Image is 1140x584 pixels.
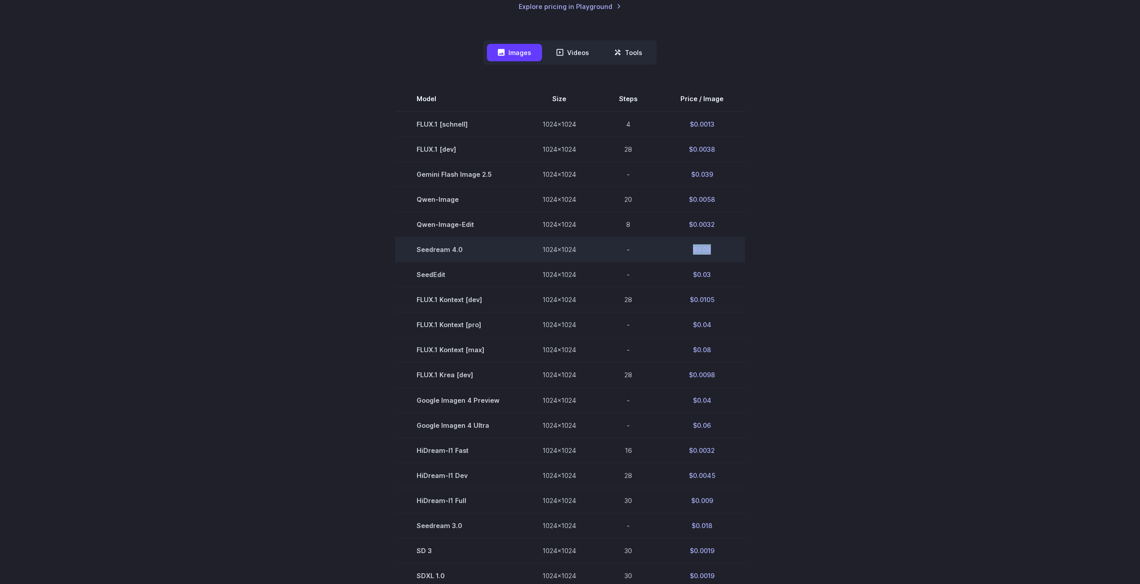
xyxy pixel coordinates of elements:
[659,86,745,111] th: Price / Image
[659,538,745,563] td: $0.0019
[521,237,598,262] td: 1024x1024
[598,538,659,563] td: 30
[395,187,521,212] td: Qwen-Image
[521,438,598,463] td: 1024x1024
[598,287,659,312] td: 28
[598,337,659,362] td: -
[659,312,745,337] td: $0.04
[521,212,598,237] td: 1024x1024
[395,337,521,362] td: FLUX.1 Kontext [max]
[395,137,521,162] td: FLUX.1 [dev]
[598,212,659,237] td: 8
[598,137,659,162] td: 28
[598,513,659,538] td: -
[598,413,659,438] td: -
[521,413,598,438] td: 1024x1024
[521,463,598,488] td: 1024x1024
[395,287,521,312] td: FLUX.1 Kontext [dev]
[598,262,659,287] td: -
[598,187,659,212] td: 20
[659,287,745,312] td: $0.0105
[598,438,659,463] td: 16
[521,287,598,312] td: 1024x1024
[659,488,745,513] td: $0.009
[521,488,598,513] td: 1024x1024
[395,513,521,538] td: Seedream 3.0
[659,438,745,463] td: $0.0032
[395,86,521,111] th: Model
[659,362,745,388] td: $0.0098
[659,162,745,187] td: $0.039
[659,137,745,162] td: $0.0038
[521,312,598,337] td: 1024x1024
[659,212,745,237] td: $0.0032
[598,388,659,413] td: -
[395,212,521,237] td: Qwen-Image-Edit
[395,413,521,438] td: Google Imagen 4 Ultra
[521,513,598,538] td: 1024x1024
[659,111,745,137] td: $0.0013
[395,111,521,137] td: FLUX.1 [schnell]
[521,262,598,287] td: 1024x1024
[395,237,521,262] td: Seedream 4.0
[395,312,521,337] td: FLUX.1 Kontext [pro]
[598,312,659,337] td: -
[598,86,659,111] th: Steps
[546,44,600,61] button: Videos
[521,337,598,362] td: 1024x1024
[417,169,499,179] span: Gemini Flash Image 2.5
[598,162,659,187] td: -
[521,388,598,413] td: 1024x1024
[521,137,598,162] td: 1024x1024
[395,362,521,388] td: FLUX.1 Krea [dev]
[603,44,653,61] button: Tools
[395,463,521,488] td: HiDream-I1 Dev
[659,237,745,262] td: $0.03
[521,538,598,563] td: 1024x1024
[519,1,621,12] a: Explore pricing in Playground
[659,388,745,413] td: $0.04
[659,262,745,287] td: $0.03
[659,513,745,538] td: $0.018
[659,187,745,212] td: $0.0058
[521,187,598,212] td: 1024x1024
[659,413,745,438] td: $0.06
[395,538,521,563] td: SD 3
[395,438,521,463] td: HiDream-I1 Fast
[521,86,598,111] th: Size
[521,362,598,388] td: 1024x1024
[598,463,659,488] td: 28
[598,362,659,388] td: 28
[659,463,745,488] td: $0.0045
[521,162,598,187] td: 1024x1024
[487,44,542,61] button: Images
[395,262,521,287] td: SeedEdit
[521,111,598,137] td: 1024x1024
[395,488,521,513] td: HiDream-I1 Full
[598,237,659,262] td: -
[598,111,659,137] td: 4
[395,388,521,413] td: Google Imagen 4 Preview
[659,337,745,362] td: $0.08
[598,488,659,513] td: 30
